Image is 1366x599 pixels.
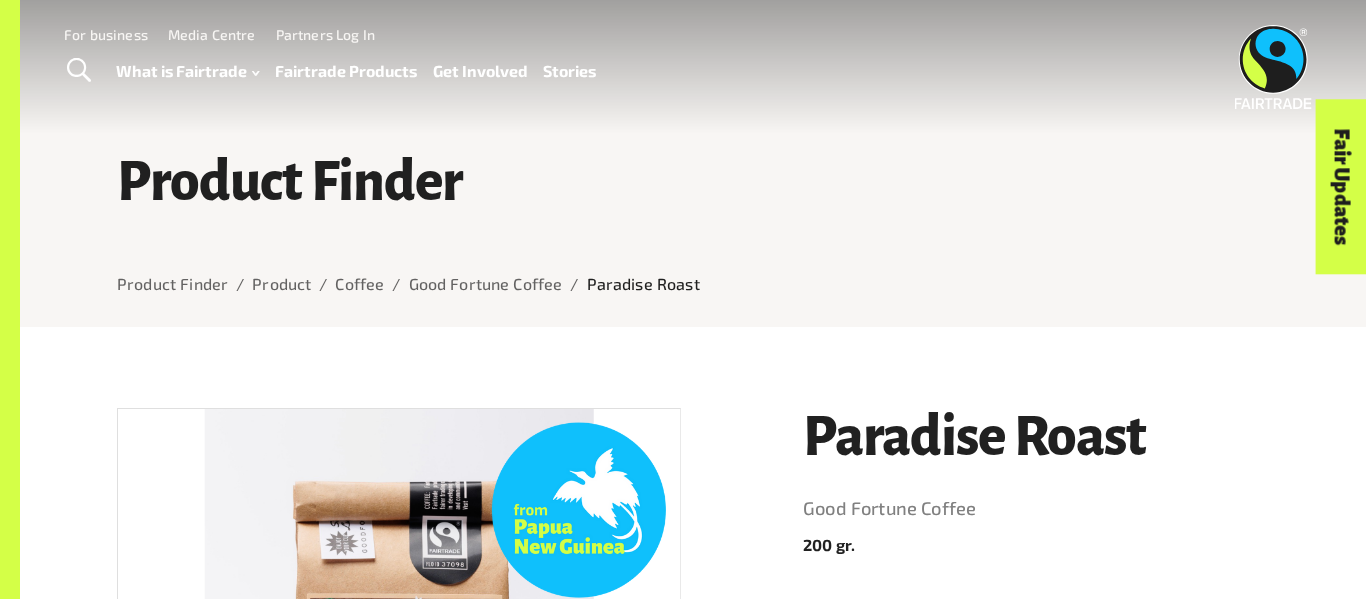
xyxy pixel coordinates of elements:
[319,272,327,296] li: /
[803,493,1269,525] a: Good Fortune Coffee
[117,274,228,293] a: Product Finder
[54,46,103,96] a: Toggle Search
[335,274,384,293] a: Coffee
[433,57,528,86] a: Get Involved
[1235,25,1312,109] img: Fairtrade Australia New Zealand logo
[64,26,148,43] a: For business
[236,272,244,296] li: /
[803,533,1269,557] p: 200 gr.
[275,57,417,86] a: Fairtrade Products
[570,272,578,296] li: /
[803,408,1269,468] h1: Paradise Roast
[117,153,1269,213] h1: Product Finder
[543,57,596,86] a: Stories
[587,272,700,296] p: Paradise Roast
[276,26,375,43] a: Partners Log In
[117,272,1269,296] nav: breadcrumb
[409,274,563,293] a: Good Fortune Coffee
[252,274,311,293] a: Product
[116,57,259,86] a: What is Fairtrade
[168,26,256,43] a: Media Centre
[392,272,400,296] li: /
